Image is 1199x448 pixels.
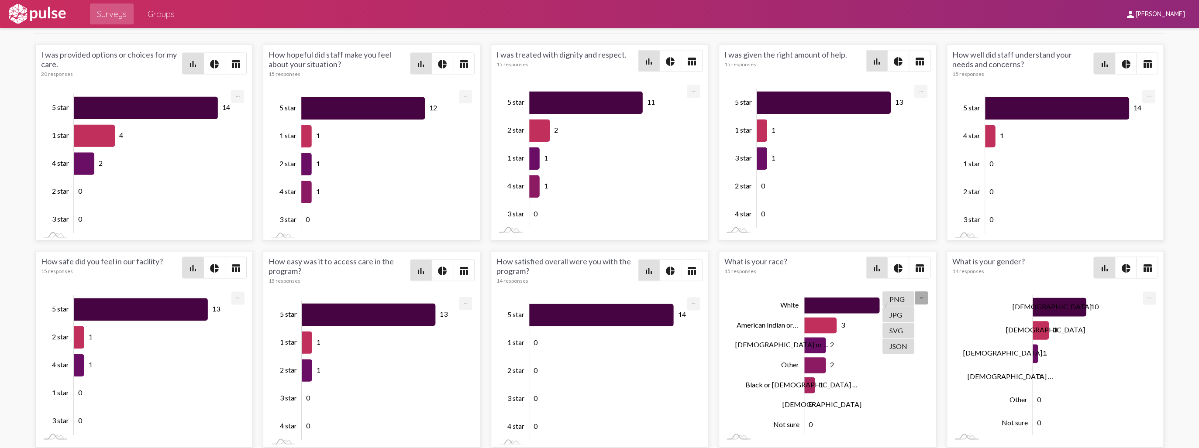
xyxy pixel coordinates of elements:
[895,97,903,106] tspan: 13
[1137,257,1158,278] button: Table view
[269,277,410,284] div: 15 responses
[222,103,230,111] tspan: 14
[231,291,245,300] a: Export [Press ENTER or use arrow keys to navigate]
[681,260,702,280] button: Table view
[269,71,410,77] div: 15 responses
[872,56,882,67] mat-icon: bar_chart
[687,85,700,93] a: Export [Press ENTER or use arrow keys to navigate]
[963,103,980,112] tspan: 5 star
[724,61,866,68] div: 15 responses
[429,103,437,112] tspan: 12
[866,50,887,71] button: Bar chart
[432,53,453,74] button: Pie style chart
[952,268,1094,274] div: 14 responses
[735,125,752,133] tspan: 1 star
[183,257,203,278] button: Bar chart
[644,266,654,276] mat-icon: bar_chart
[204,257,225,278] button: Pie style chart
[52,131,69,139] tspan: 1 star
[735,181,752,189] tspan: 2 star
[416,266,426,276] mat-icon: bar_chart
[496,277,638,284] div: 14 responses
[507,125,524,133] tspan: 2 star
[279,94,462,234] g: Chart
[888,257,909,278] button: Pie style chart
[316,187,320,195] tspan: 1
[665,266,675,276] mat-icon: pie_chart
[52,304,69,312] tspan: 5 star
[660,260,681,280] button: Pie style chart
[280,366,297,374] tspan: 2 star
[204,53,225,74] button: Pie style chart
[119,131,123,139] tspan: 4
[280,393,297,402] tspan: 3 star
[534,422,538,430] tspan: 0
[316,131,320,140] tspan: 1
[507,338,524,346] tspan: 1 star
[97,6,127,22] span: Surveys
[1120,263,1131,274] mat-icon: pie_chart
[279,159,296,168] tspan: 2 star
[507,394,524,402] tspan: 3 star
[306,421,310,430] tspan: 0
[534,338,538,346] tspan: 0
[544,153,548,161] tspan: 1
[914,263,925,274] mat-icon: table_chart
[745,380,858,388] tspan: Black or [DEMOGRAPHIC_DATA] …
[529,91,643,225] g: Series
[1002,418,1028,426] tspan: Not sure
[1143,291,1156,300] a: Export [Press ENTER or use arrow keys to navigate]
[724,50,866,72] div: I was given the right amount of help.
[735,295,918,435] g: Chart
[1118,6,1192,22] button: [PERSON_NAME]
[99,159,103,167] tspan: 2
[416,59,426,69] mat-icon: bar_chart
[52,94,235,234] g: Chart
[761,209,765,217] tspan: 0
[882,291,914,307] a: Click, tap or press ENTER to export as PNG.
[410,260,431,280] button: Bar chart
[453,260,474,280] button: Table view
[963,295,1146,435] g: Chart
[306,393,310,402] tspan: 0
[1010,395,1027,403] tspan: Other
[78,388,83,396] tspan: 0
[280,310,297,318] tspan: 5 star
[909,50,930,71] button: Table view
[496,256,638,284] div: How satisfied overall were you with the program?
[52,416,69,424] tspan: 3 star
[841,320,845,328] tspan: 3
[280,338,297,346] tspan: 1 star
[830,360,834,368] tspan: 2
[735,97,752,106] tspan: 5 star
[52,187,69,195] tspan: 2 star
[989,215,994,223] tspan: 0
[212,304,221,312] tspan: 13
[1134,103,1141,112] tspan: 14
[686,266,697,276] mat-icon: table_chart
[735,209,752,217] tspan: 4 star
[1090,302,1099,310] tspan: 10
[225,257,246,278] button: Table view
[872,263,882,274] mat-icon: bar_chart
[306,215,310,223] tspan: 0
[302,304,436,438] g: Series
[507,153,524,161] tspan: 1 star
[459,297,472,305] a: Export [Press ENTER or use arrow keys to navigate]
[1125,9,1136,20] mat-icon: person
[888,50,909,71] button: Pie style chart
[89,360,93,368] tspan: 1
[7,3,67,25] img: white-logo.svg
[52,295,235,435] g: Chart
[665,56,675,67] mat-icon: pie_chart
[52,159,69,167] tspan: 4 star
[496,50,638,72] div: I was treated with dignity and respect.
[279,103,296,112] tspan: 5 star
[507,310,524,318] tspan: 5 star
[914,85,927,93] a: Export [Press ENTER or use arrow keys to navigate]
[52,332,69,340] tspan: 2 star
[269,50,410,77] div: How hopeful did staff make you feel about your situation?
[638,260,659,280] button: Bar chart
[735,153,752,161] tspan: 3 star
[681,50,702,71] button: Table view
